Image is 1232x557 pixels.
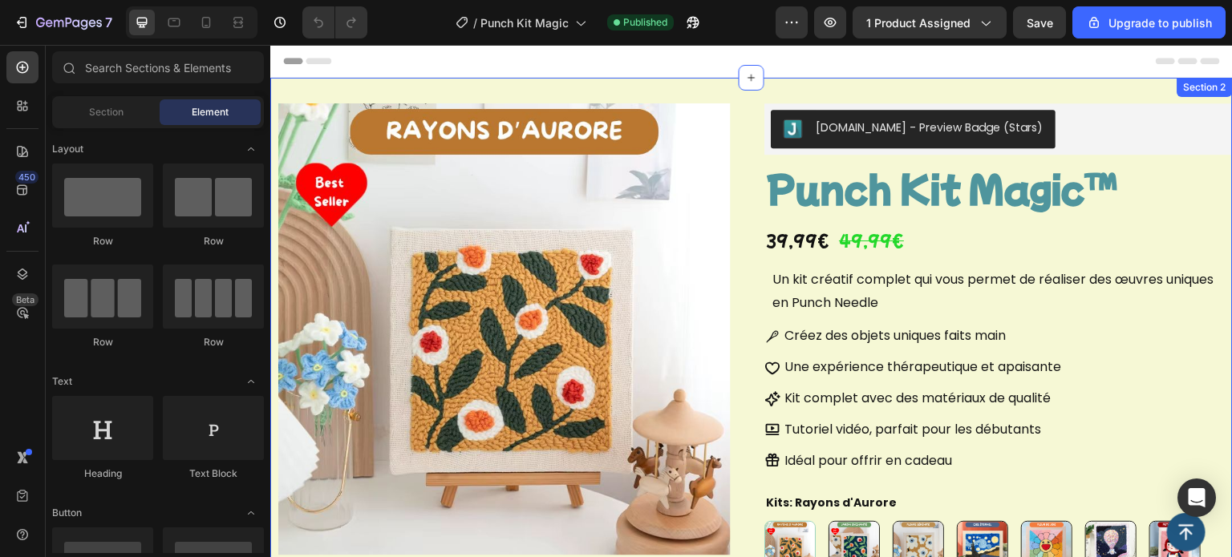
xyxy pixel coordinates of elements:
[15,171,38,184] div: 450
[514,344,780,362] span: Kit complet avec des matériaux de qualité
[514,406,682,425] span: Idéal pour offrir en cadeau
[1013,6,1066,38] button: Save
[545,75,772,91] div: [DOMAIN_NAME] - Preview Badge (Stars)
[52,506,82,520] span: Button
[514,375,771,394] span: Tutoriel vidéo, parfait pour les débutants
[52,142,83,156] span: Layout
[514,281,736,300] span: Créez des objets uniques faits main
[89,105,124,119] span: Section
[163,466,264,481] div: Text Block
[473,14,477,31] span: /
[302,6,367,38] div: Undo/Redo
[52,466,153,481] div: Heading
[500,65,785,103] button: Judge.me - Preview Badge (Stars)
[1072,6,1226,38] button: Upgrade to publish
[52,234,153,248] div: Row
[910,35,959,50] div: Section 2
[514,313,791,331] span: Une expérience thérapeutique et apaisante
[1177,478,1216,517] div: Open Intercom Messenger
[494,118,962,168] h1: Punch Kit Magic™
[1027,16,1053,30] span: Save
[494,446,628,470] legend: Kits: Rayons d'Aurore
[238,369,264,394] span: Toggle open
[270,45,1232,557] iframe: Design area
[192,105,229,119] span: Element
[502,225,943,267] p: Un kit créatif complet qui vous permet de réaliser des œuvres uniques en Punch Needle
[52,51,264,83] input: Search Sections & Elements
[238,500,264,526] span: Toggle open
[163,335,264,349] div: Row
[163,234,264,248] div: Row
[6,6,120,38] button: 7
[105,13,112,32] p: 7
[567,180,635,211] div: 49,99€
[480,14,569,31] span: Punch Kit Magic
[238,136,264,162] span: Toggle open
[866,14,971,31] span: 1 product assigned
[12,293,38,306] div: Beta
[494,180,561,211] div: 39,99€
[853,6,1007,38] button: 1 product assigned
[623,15,667,30] span: Published
[513,75,533,94] img: Judgeme.png
[52,335,153,349] div: Row
[1086,14,1212,31] div: Upgrade to publish
[52,374,72,389] span: Text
